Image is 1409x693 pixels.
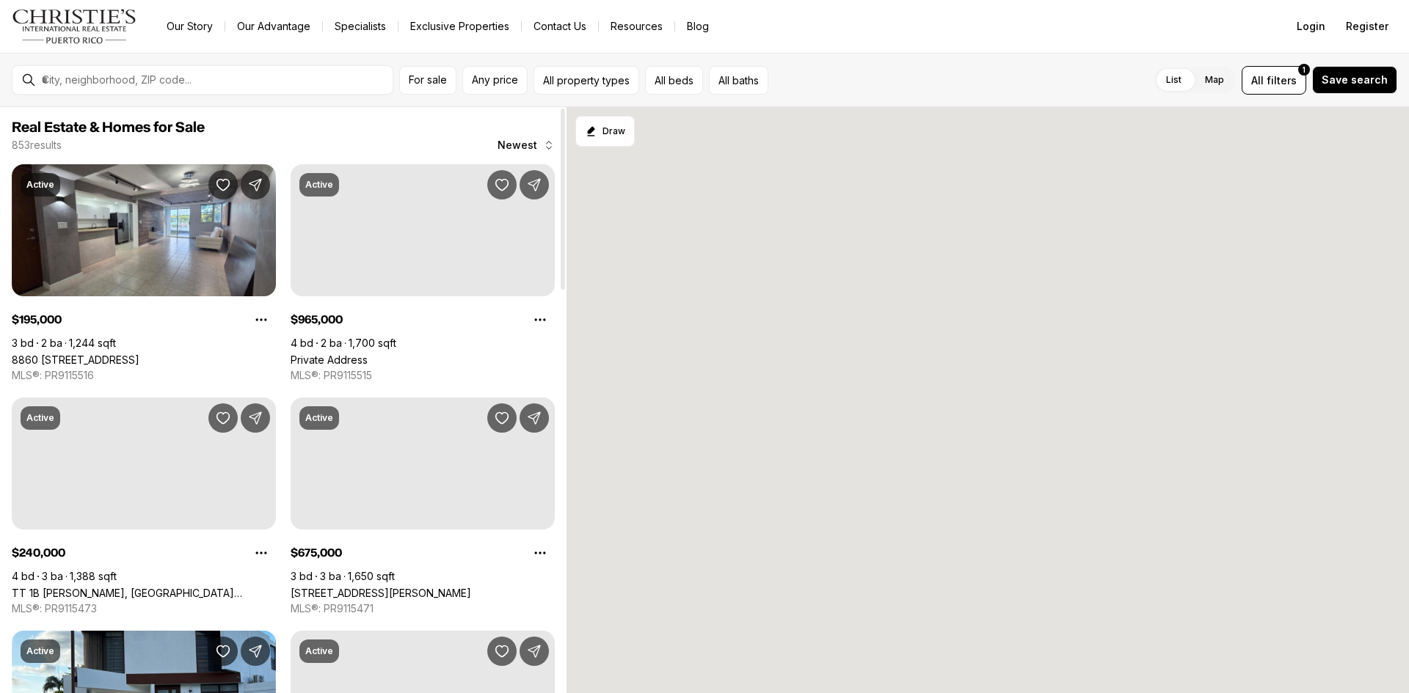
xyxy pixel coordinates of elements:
p: Active [26,179,54,191]
a: TT 1B VIOLETA, SAN JUAN PR, 00926 [12,587,276,599]
a: Private Address [291,353,368,366]
button: Save Property: E6 MAR DE ISLA VERDE #6 [487,637,517,666]
p: Active [26,645,54,657]
button: Share Property [520,170,549,199]
button: Property options [247,538,276,568]
p: Active [26,412,54,424]
span: Register [1346,21,1388,32]
button: Start drawing [575,116,635,147]
button: Save Property: 8860 PASEO DEL REY #H-102 [208,170,238,199]
span: 1 [1303,64,1306,76]
a: Blog [675,16,721,37]
button: All baths [709,66,768,95]
button: Share Property [241,403,270,433]
p: 853 results [12,139,62,151]
button: Share Property [241,170,270,199]
button: Save Property: 60 CARIBE #7A [487,403,517,433]
button: All property types [534,66,639,95]
a: Our Advantage [225,16,322,37]
a: 60 CARIBE #7A, SAN JUAN PR, 00907 [291,587,471,599]
button: All beds [645,66,703,95]
button: Allfilters1 [1242,66,1306,95]
button: Contact Us [522,16,598,37]
span: All [1251,73,1264,88]
a: Exclusive Properties [398,16,521,37]
button: For sale [399,66,456,95]
p: Active [305,645,333,657]
button: Login [1288,12,1334,41]
span: Login [1297,21,1325,32]
button: Save search [1312,66,1397,94]
button: Share Property [520,637,549,666]
span: For sale [409,74,447,86]
a: 8860 PASEO DEL REY #H-102, CAROLINA PR, 00987 [12,353,139,366]
span: Any price [472,74,518,86]
span: Save search [1322,74,1388,86]
span: filters [1267,73,1297,88]
p: Active [305,179,333,191]
span: Newest [498,139,537,151]
button: Share Property [520,403,549,433]
button: Share Property [241,637,270,666]
img: logo [12,9,137,44]
button: Register [1337,12,1397,41]
button: Save Property: [487,170,517,199]
button: Save Property: TT 1B VIOLETA [208,403,238,433]
p: Active [305,412,333,424]
button: Property options [525,538,555,568]
a: Resources [599,16,674,37]
label: Map [1193,67,1236,93]
button: Property options [525,305,555,334]
span: Real Estate & Homes for Sale [12,120,205,135]
button: Any price [462,66,528,95]
button: Newest [489,131,564,160]
a: Our Story [155,16,225,37]
button: Save Property: RD1 URB MARINA BAHIA [208,637,238,666]
button: Property options [247,305,276,334]
label: List [1154,67,1193,93]
a: Specialists [323,16,398,37]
